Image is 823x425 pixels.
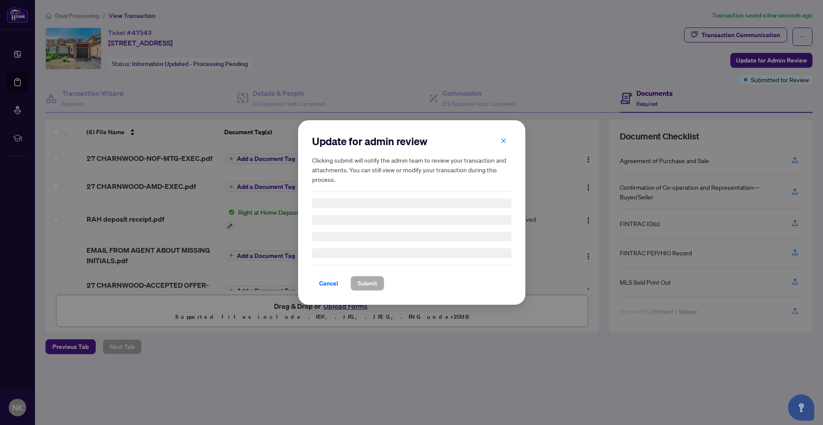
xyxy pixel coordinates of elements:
[319,276,338,290] span: Cancel
[788,394,814,421] button: Open asap
[351,276,384,291] button: Submit
[312,155,511,184] h5: Clicking submit will notify the admin team to review your transaction and attachments. You can st...
[312,276,345,291] button: Cancel
[312,134,511,148] h2: Update for admin review
[500,138,507,144] span: close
